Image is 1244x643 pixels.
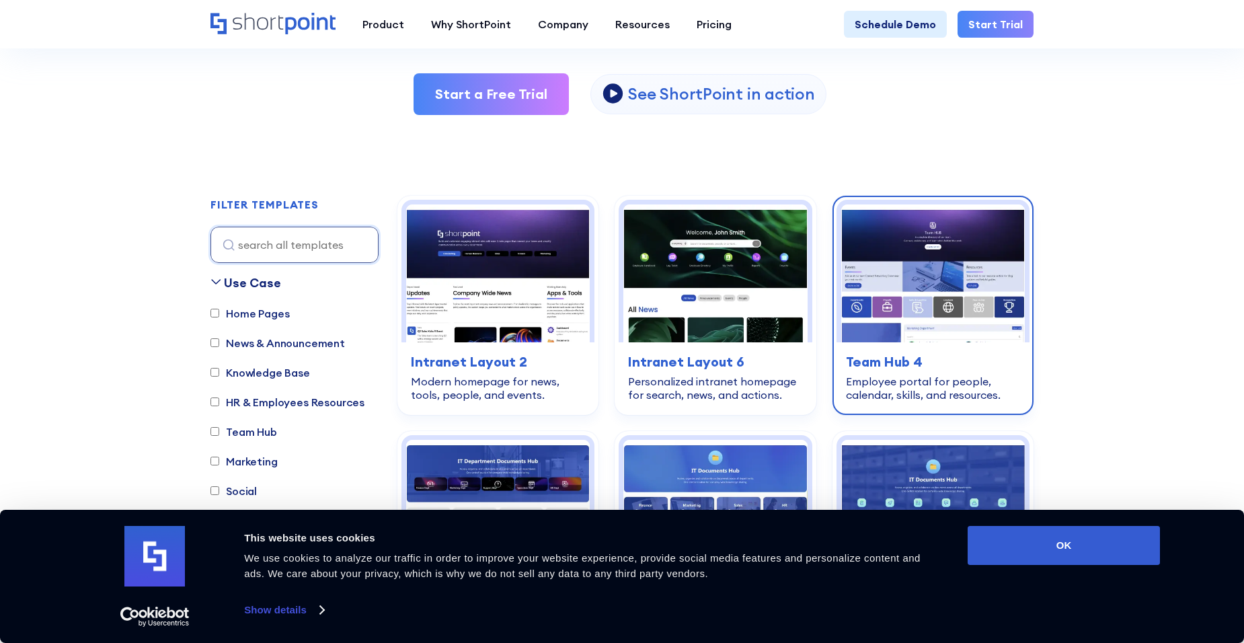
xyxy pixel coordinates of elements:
[958,11,1034,38] a: Start Trial
[244,530,937,546] div: This website uses cookies
[244,600,323,620] a: Show details
[628,375,802,402] div: Personalized intranet homepage for search, news, and actions.
[841,440,1025,578] img: Documents 3 – Document Management System Template: All-in-one system for documents, updates, and ...
[349,11,418,38] a: Product
[362,16,404,32] div: Product
[210,338,219,347] input: News & Announcement
[623,440,807,578] img: Documents 2 – Document Management Template: Central document hub with alerts, search, and actions.
[431,16,511,32] div: Why ShortPoint
[615,16,670,32] div: Resources
[210,453,278,469] label: Marketing
[418,11,524,38] a: Why ShortPoint
[841,204,1025,342] img: Team Hub 4 – SharePoint Employee Portal Template: Employee portal for people, calendar, skills, a...
[846,375,1020,402] div: Employee portal for people, calendar, skills, and resources.
[210,486,219,495] input: Social
[968,526,1160,565] button: OK
[1002,487,1244,643] iframe: Chat Widget
[406,440,590,578] img: Documents 1 – SharePoint Document Library Template: Faster document findability with search, filt...
[210,335,345,351] label: News & Announcement
[397,196,598,415] a: Intranet Layout 2 – SharePoint Homepage Design: Modern homepage for news, tools, people, and even...
[224,274,281,292] div: Use Case
[615,196,816,415] a: Intranet Layout 6 – SharePoint Homepage Design: Personalized intranet homepage for search, news, ...
[210,365,310,381] label: Knowledge Base
[124,526,185,587] img: logo
[210,309,219,317] input: Home Pages
[846,352,1020,372] h3: Team Hub 4
[623,204,807,342] img: Intranet Layout 6 – SharePoint Homepage Design: Personalized intranet homepage for search, news, ...
[210,427,219,436] input: Team Hub
[210,398,219,406] input: HR & Employees Resources
[524,11,602,38] a: Company
[414,73,569,115] a: Start a Free Trial
[210,483,257,499] label: Social
[210,424,277,440] label: Team Hub
[210,199,319,210] div: FILTER TEMPLATES
[210,227,379,263] input: search all templates
[210,37,1034,49] h2: Site, intranet, and page templates built for modern SharePoint Intranet.
[244,552,921,579] span: We use cookies to analyze our traffic in order to improve your website experience, provide social...
[210,368,219,377] input: Knowledge Base
[411,375,585,402] div: Modern homepage for news, tools, people, and events.
[602,11,683,38] a: Resources
[590,74,826,114] a: open lightbox
[411,352,585,372] h3: Intranet Layout 2
[628,83,814,104] p: See ShortPoint in action
[832,196,1034,415] a: Team Hub 4 – SharePoint Employee Portal Template: Employee portal for people, calendar, skills, a...
[844,11,947,38] a: Schedule Demo
[210,13,336,36] a: Home
[697,16,732,32] div: Pricing
[683,11,745,38] a: Pricing
[210,394,364,410] label: HR & Employees Resources
[538,16,588,32] div: Company
[210,305,289,321] label: Home Pages
[210,457,219,465] input: Marketing
[406,204,590,342] img: Intranet Layout 2 – SharePoint Homepage Design: Modern homepage for news, tools, people, and events.
[96,607,214,627] a: Usercentrics Cookiebot - opens in a new window
[628,352,802,372] h3: Intranet Layout 6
